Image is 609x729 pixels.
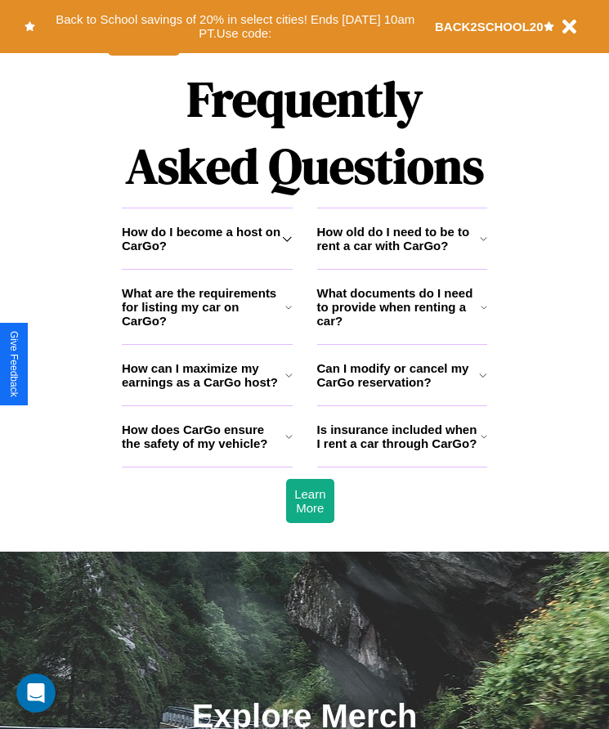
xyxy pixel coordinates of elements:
[122,423,285,450] h3: How does CarGo ensure the safety of my vehicle?
[16,673,56,713] iframe: Intercom live chat
[8,331,20,397] div: Give Feedback
[122,361,285,389] h3: How can I maximize my earnings as a CarGo host?
[317,225,480,253] h3: How old do I need to be to rent a car with CarGo?
[122,57,487,208] h1: Frequently Asked Questions
[435,20,544,34] b: BACK2SCHOOL20
[122,225,282,253] h3: How do I become a host on CarGo?
[35,8,435,45] button: Back to School savings of 20% in select cities! Ends [DATE] 10am PT.Use code:
[122,286,285,328] h3: What are the requirements for listing my car on CarGo?
[317,361,480,389] h3: Can I modify or cancel my CarGo reservation?
[286,479,334,523] button: Learn More
[317,423,481,450] h3: Is insurance included when I rent a car through CarGo?
[317,286,481,328] h3: What documents do I need to provide when renting a car?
